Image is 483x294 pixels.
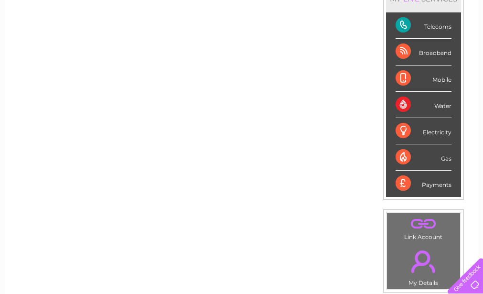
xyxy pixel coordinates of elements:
div: Water [396,92,451,118]
a: Contact [419,41,443,48]
a: Telecoms [365,41,394,48]
a: Energy [339,41,360,48]
td: My Details [386,242,461,289]
a: Blog [400,41,414,48]
div: Mobile [396,65,451,92]
a: Water [315,41,333,48]
div: Telecoms [396,12,451,39]
a: 0333 014 3131 [303,5,369,17]
a: . [389,245,458,278]
a: Log out [451,41,474,48]
td: Link Account [386,213,461,243]
img: logo.png [17,25,65,54]
div: Electricity [396,118,451,144]
div: Payments [396,171,451,196]
div: Gas [396,144,451,171]
a: . [389,216,458,232]
div: Clear Business is a trading name of Verastar Limited (registered in [GEOGRAPHIC_DATA] No. 3667643... [16,5,468,46]
div: Broadband [396,39,451,65]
